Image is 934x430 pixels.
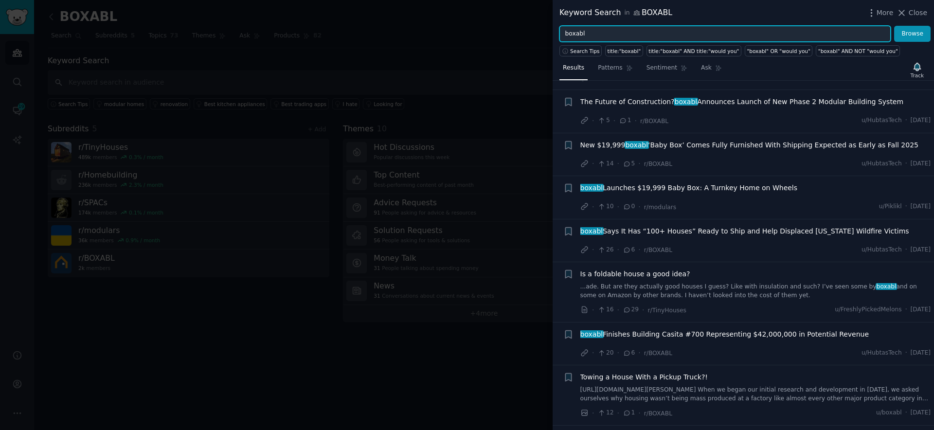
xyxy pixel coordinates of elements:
[866,8,894,18] button: More
[597,202,613,211] span: 10
[597,349,613,358] span: 20
[698,60,725,80] a: Ask
[597,246,613,254] span: 26
[862,349,902,358] span: u/HubtasTech
[579,227,604,235] span: boxabl
[862,160,902,168] span: u/HubtasTech
[580,97,904,107] span: The Future of Construction? Announces Launch of New Phase 2 Modular Building System
[559,7,672,19] div: Keyword Search BOXABL
[617,245,619,255] span: ·
[905,305,907,314] span: ·
[644,204,676,211] span: r/modulars
[644,350,672,357] span: r/BOXABL
[579,184,604,192] span: boxabl
[911,409,931,417] span: [DATE]
[623,349,635,358] span: 6
[911,160,931,168] span: [DATE]
[643,60,691,80] a: Sentiment
[644,161,672,167] span: r/BOXABL
[647,45,741,56] a: title:"boxabl" AND title:"would you"
[563,64,584,72] span: Results
[594,60,636,80] a: Patterns
[605,45,643,56] a: title:"boxabl"
[905,202,907,211] span: ·
[580,226,909,236] span: Says It Has “100+ Houses” Ready to Ship and Help Displaced [US_STATE] Wildfire Victims
[580,97,904,107] a: The Future of Construction?boxablAnnounces Launch of New Phase 2 Modular Building System
[623,305,639,314] span: 29
[638,245,640,255] span: ·
[597,409,613,417] span: 12
[835,305,902,314] span: u/FreshlyPickedMelons
[592,159,594,169] span: ·
[625,141,649,149] span: boxabl
[597,305,613,314] span: 16
[580,283,931,300] a: ...ade. But are they actually good houses I guess? Like with insulation and such? I’ve seen some ...
[597,160,613,168] span: 14
[747,48,810,54] div: "boxabl" OR "would you"
[580,183,798,193] a: boxablLaunches $19,999 Baby Box: A Turnkey Home on Wheels
[911,202,931,211] span: [DATE]
[644,410,672,417] span: r/BOXABL
[592,305,594,315] span: ·
[559,60,588,80] a: Results
[580,329,869,340] span: Finishes Building Casita #700 Representing $42,000,000 in Potential Revenue
[745,45,812,56] a: "boxabl" OR "would you"
[592,348,594,358] span: ·
[580,386,931,403] a: [URL][DOMAIN_NAME][PERSON_NAME] When we began our initial research and development in [DATE], we ...
[911,116,931,125] span: [DATE]
[876,283,897,290] span: boxabl
[674,98,698,106] span: boxabl
[597,116,610,125] span: 5
[580,183,798,193] span: Launches $19,999 Baby Box: A Turnkey Home on Wheels
[580,269,690,279] a: Is a foldable house a good idea?
[617,202,619,212] span: ·
[648,48,739,54] div: title:"boxabl" AND title:"would you"
[862,246,902,254] span: u/HubtasTech
[905,349,907,358] span: ·
[570,48,600,54] span: Search Tips
[909,8,927,18] span: Close
[592,245,594,255] span: ·
[818,48,898,54] div: "boxabl" AND NOT "would you"
[905,409,907,417] span: ·
[623,202,635,211] span: 0
[592,408,594,418] span: ·
[907,60,927,80] button: Track
[598,64,622,72] span: Patterns
[701,64,712,72] span: Ask
[894,26,931,42] button: Browse
[580,140,919,150] a: New $19,999boxabl‘Baby Box’ Comes Fully Furnished With Shipping Expected as Early as Fall 2025
[647,64,677,72] span: Sentiment
[638,202,640,212] span: ·
[617,408,619,418] span: ·
[642,305,644,315] span: ·
[608,48,641,54] div: title:"boxabl"
[638,348,640,358] span: ·
[619,116,631,125] span: 1
[905,246,907,254] span: ·
[905,116,907,125] span: ·
[592,202,594,212] span: ·
[897,8,927,18] button: Close
[879,202,902,211] span: u/Piklikl
[911,305,931,314] span: [DATE]
[877,8,894,18] span: More
[580,329,869,340] a: boxablFinishes Building Casita #700 Representing $42,000,000 in Potential Revenue
[617,305,619,315] span: ·
[648,307,686,314] span: r/TinyHouses
[623,409,635,417] span: 1
[876,409,902,417] span: u/boxabl
[816,45,900,56] a: "boxabl" AND NOT "would you"
[862,116,902,125] span: u/HubtasTech
[617,348,619,358] span: ·
[911,72,924,79] div: Track
[580,372,708,382] a: Towing a House With a Pickup Truck?!
[624,9,629,18] span: in
[579,330,604,338] span: boxabl
[623,160,635,168] span: 5
[580,226,909,236] a: boxablSays It Has “100+ Houses” Ready to Ship and Help Displaced [US_STATE] Wildfire Victims
[635,116,637,126] span: ·
[617,159,619,169] span: ·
